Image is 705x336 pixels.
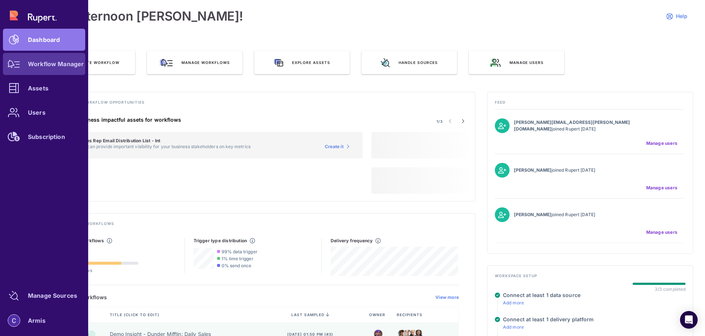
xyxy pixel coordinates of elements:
p: joined Rupert [DATE] [514,211,643,218]
a: Users [3,101,85,124]
div: Users [28,110,46,115]
span: 1/3 [436,119,443,124]
span: 0% send once [222,263,252,268]
p: 74/94 workflows [56,268,139,273]
p: joined Rupert [DATE] [514,167,643,174]
span: Create Workflow [76,60,119,65]
span: Explore assets [292,60,330,65]
a: Subscription [3,126,85,148]
span: 1% time trigger [222,256,253,261]
div: Assets [28,86,48,90]
h4: Feed [495,100,686,109]
span: Manage users [646,229,677,235]
div: 3/3 completed [655,286,686,292]
div: Armis [28,318,46,323]
div: Open Intercom Messenger [680,311,698,329]
h5: Delivery frequency [331,238,373,244]
h4: Discover new workflow opportunities [47,100,468,109]
h5: Table: Sales Rep Email Distribution List - Int [65,138,251,144]
span: Create it [325,144,343,150]
span: Manage users [510,60,544,65]
span: Owner [369,312,387,317]
span: Recipients [397,312,424,317]
h4: Connect at least 1 delivery platform [503,316,594,323]
div: Subscription [28,135,65,139]
a: Add more [503,324,524,330]
span: Manage users [646,185,677,191]
h3: QUICK ACTIONS [40,41,693,51]
h4: Workspace setup [495,273,686,283]
div: Workflow Manager [28,62,84,66]
span: Manage users [646,140,677,146]
a: Assets [3,77,85,99]
a: View more [435,294,459,300]
strong: [PERSON_NAME] [514,167,551,173]
span: Manage workflows [181,60,230,65]
div: Manage Sources [28,293,77,298]
img: account-photo [8,315,20,326]
h5: Trigger type distribution [194,238,247,244]
span: Title (click to edit) [110,312,161,317]
a: Manage Sources [3,285,85,307]
h4: Track existing workflows [47,221,468,230]
span: 99% data trigger [222,249,258,254]
span: Help [676,13,687,19]
p: This asset can provide important visibility for your business stakeholders on key metrics [65,144,251,149]
strong: [PERSON_NAME][EMAIL_ADDRESS][PERSON_NAME][DOMAIN_NAME] [514,119,630,132]
span: last sampled [291,312,324,317]
a: Workflow Manager [3,53,85,75]
p: joined Rupert [DATE] [514,119,643,132]
a: Add more [503,300,524,305]
strong: [PERSON_NAME] [514,212,551,217]
h4: Suggested business impactful assets for workflows [47,117,363,123]
h1: Good afternoon [PERSON_NAME]! [40,9,243,24]
span: Handle sources [399,60,438,65]
h4: Connect at least 1 data source [503,292,580,299]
